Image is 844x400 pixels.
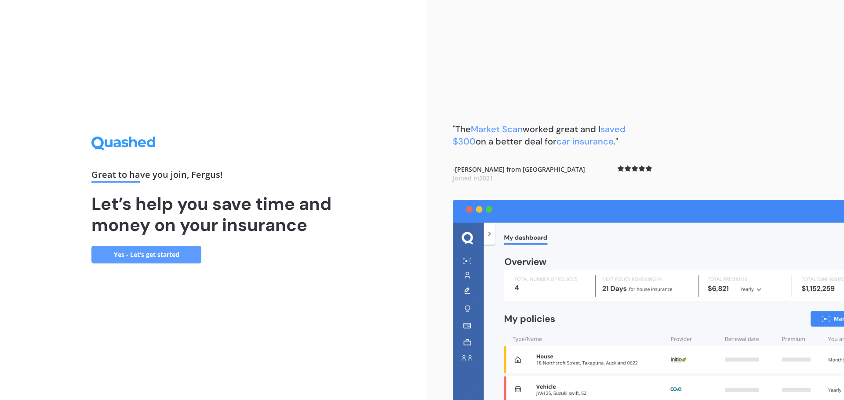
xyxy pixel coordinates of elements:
[453,165,585,182] b: - [PERSON_NAME] from [GEOGRAPHIC_DATA]
[453,123,626,147] span: saved $300
[91,246,201,263] a: Yes - Let’s get started
[557,136,614,147] span: car insurance
[453,174,493,182] span: Joined in 2021
[91,193,335,235] h1: Let’s help you save time and money on your insurance
[471,123,523,135] span: Market Scan
[453,200,844,400] img: dashboard.webp
[91,170,335,183] div: Great to have you join , Fergus !
[453,123,626,147] b: "The worked great and I on a better deal for ."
